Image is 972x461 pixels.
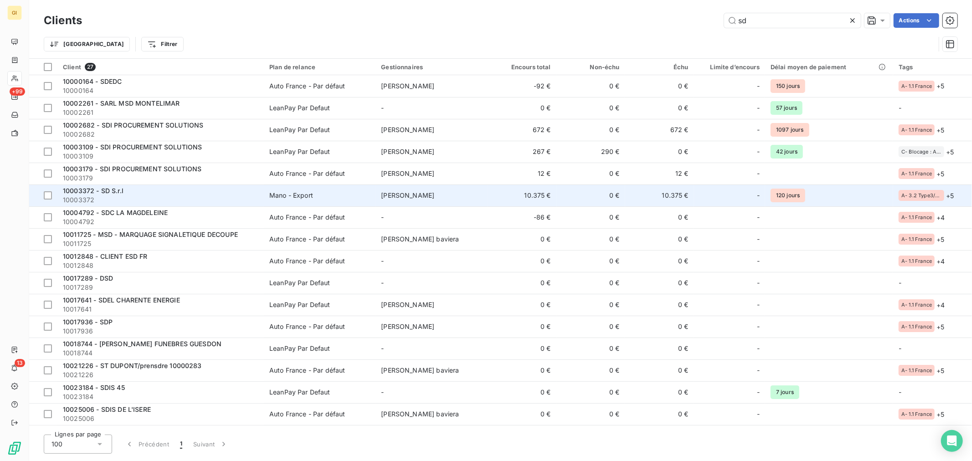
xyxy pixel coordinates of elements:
span: - [757,103,760,113]
span: 10003179 - SDI PROCUREMENT SOLUTIONS [63,165,201,173]
span: A- 1.1 France [901,215,932,220]
h3: Clients [44,12,82,29]
div: Limite d’encours [699,63,760,71]
td: 0 € [488,250,556,272]
td: 0 € [488,425,556,447]
span: 10023184 [63,392,258,401]
span: + 5 [946,191,954,200]
span: - [757,191,760,200]
td: 12 € [625,163,694,184]
span: 10004792 [63,217,258,226]
span: A- 1.1 France [901,236,932,242]
span: A- 1.1 France [901,411,932,417]
span: 10000164 [63,86,258,95]
span: + 5 [936,410,944,419]
div: LeanPay Par Defaut [269,344,330,353]
span: 42 jours [771,145,803,159]
span: + 5 [936,125,944,135]
span: + 4 [936,300,945,310]
span: [PERSON_NAME] [381,169,434,177]
span: - [757,169,760,178]
td: 0 € [556,381,625,403]
td: 12 € [488,163,556,184]
span: Client [63,63,81,71]
td: 0 € [625,359,694,381]
span: A- 1.1 France [901,171,932,176]
span: [PERSON_NAME] baviera [381,410,459,418]
button: 1 [175,435,188,454]
span: 10023184 - SDIS 45 [63,384,125,391]
div: Auto France - Par défaut [269,322,345,331]
div: LeanPay Par Defaut [269,300,330,309]
span: A- 1.1 France [901,83,932,89]
div: Échu [631,63,689,71]
input: Rechercher [724,13,861,28]
span: [PERSON_NAME] [381,301,434,308]
td: 0 € [625,141,694,163]
span: 120 jours [771,189,805,202]
td: 0 € [625,403,694,425]
span: 10025006 - SDIS DE L'ISERE [63,405,151,413]
span: - [899,344,901,352]
div: Délai moyen de paiement [771,63,888,71]
span: 27 [85,63,96,71]
span: 7 jours [771,385,799,399]
td: 0 € [556,206,625,228]
span: 10003109 - SDI PROCUREMENT SOLUTIONS [63,143,202,151]
div: Mano - Export [269,191,313,200]
div: Gestionnaires [381,63,482,71]
button: [GEOGRAPHIC_DATA] [44,37,130,51]
span: 150 jours [771,79,805,93]
div: GI [7,5,22,20]
button: Suivant [188,435,234,454]
td: 0 € [488,338,556,359]
span: - [757,366,760,375]
td: 0 € [556,228,625,250]
td: -86 € [488,206,556,228]
span: 10018744 - [PERSON_NAME] FUNEBRES GUESDON [63,340,221,348]
span: + 4 [936,213,945,222]
td: 0 € [556,316,625,338]
span: A- 1.1 France [901,368,932,373]
td: 0 € [556,163,625,184]
span: - [757,125,760,134]
span: [PERSON_NAME] [381,148,434,155]
td: -92 € [488,75,556,97]
span: A- 1.1 France [901,302,932,307]
td: 0 € [625,228,694,250]
td: 0 € [625,206,694,228]
span: 10017641 [63,305,258,314]
span: 10002682 [63,130,258,139]
div: Auto France - Par défaut [269,410,345,419]
td: 0 € [625,75,694,97]
span: - [381,257,384,265]
span: - [757,344,760,353]
td: 0 € [625,316,694,338]
td: 0 € [556,272,625,294]
div: LeanPay Par Defaut [269,147,330,156]
td: 10.375 € [488,184,556,206]
span: 10021226 - ST DUPONT/prensdre 10000283 [63,362,202,369]
span: 10003179 [63,174,258,183]
div: Auto France - Par défaut [269,213,345,222]
div: Auto France - Par défaut [269,82,345,91]
td: 0 € [556,119,625,141]
span: 10017289 [63,283,258,292]
td: 0 € [625,381,694,403]
div: LeanPay Par Defaut [269,278,330,287]
span: - [899,388,901,396]
td: 0 € [556,184,625,206]
td: 0 € [556,359,625,381]
span: A- 1.1 France [901,258,932,264]
span: - [757,256,760,266]
span: 10017936 [63,327,258,336]
span: - [757,278,760,287]
td: 0 € [488,97,556,119]
span: + 4 [936,256,945,266]
td: 0 € [556,75,625,97]
span: 10017641 - SDEL CHARENTE ENERGIE [63,296,180,304]
span: - [381,344,384,352]
span: + 5 [946,147,954,157]
span: C- Blocage : Aucun [901,149,941,154]
td: 0 € [488,359,556,381]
